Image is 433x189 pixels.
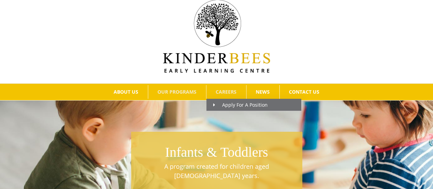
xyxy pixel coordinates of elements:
[289,90,319,94] span: CONTACT US
[280,85,329,99] a: CONTACT US
[135,143,299,162] h1: Infants & Toddlers
[216,90,237,94] span: CAREERS
[10,84,423,100] nav: Main Menu
[213,102,268,108] span: Apply For A Position
[206,99,301,111] a: Apply For A Position
[206,85,246,99] a: CAREERS
[114,90,138,94] span: ABOUT US
[256,90,270,94] span: NEWS
[135,162,299,180] p: A program created for children aged [DEMOGRAPHIC_DATA] years.
[246,85,279,99] a: NEWS
[157,90,196,94] span: OUR PROGRAMS
[104,85,148,99] a: ABOUT US
[148,85,206,99] a: OUR PROGRAMS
